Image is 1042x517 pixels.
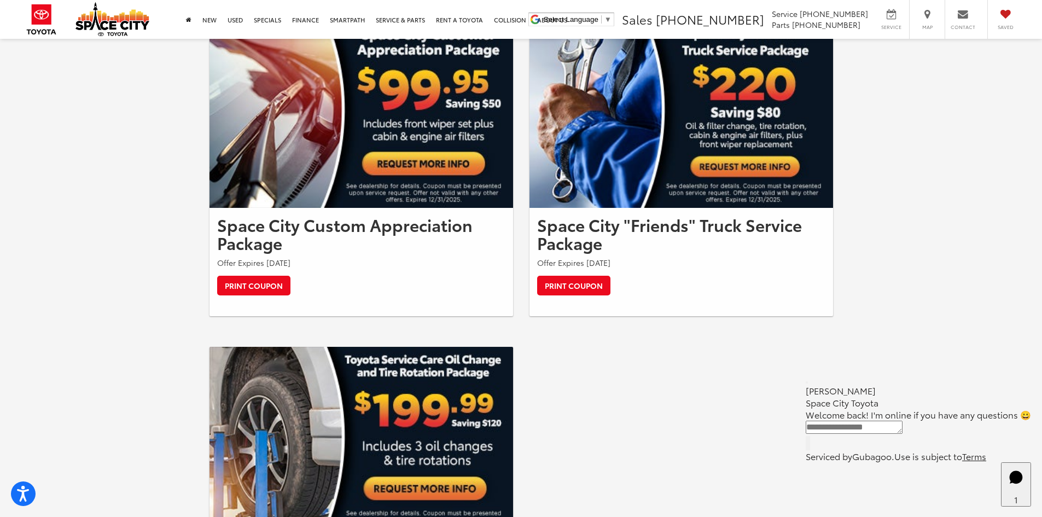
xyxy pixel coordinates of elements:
[217,257,505,268] p: Offer Expires [DATE]
[656,10,764,28] span: [PHONE_NUMBER]
[217,276,290,295] a: Print Coupon
[544,15,598,24] span: Select Language
[879,24,904,31] span: Service
[915,24,939,31] span: Map
[209,20,513,208] img: Space City Custom Appreciation Package
[772,8,797,19] span: Service
[604,15,612,24] span: ▼
[537,216,825,252] h2: Space City "Friends" Truck Service Package
[792,19,860,30] span: [PHONE_NUMBER]
[772,19,790,30] span: Parts
[75,2,149,36] img: Space City Toyota
[622,10,653,28] span: Sales
[217,216,505,252] h2: Space City Custom Appreciation Package
[544,15,612,24] a: Select Language​
[951,24,975,31] span: Contact
[537,257,825,268] p: Offer Expires [DATE]
[993,24,1017,31] span: Saved
[529,20,833,208] img: Space City "Friends" Truck Service Package
[800,8,868,19] span: [PHONE_NUMBER]
[537,276,610,295] a: Print Coupon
